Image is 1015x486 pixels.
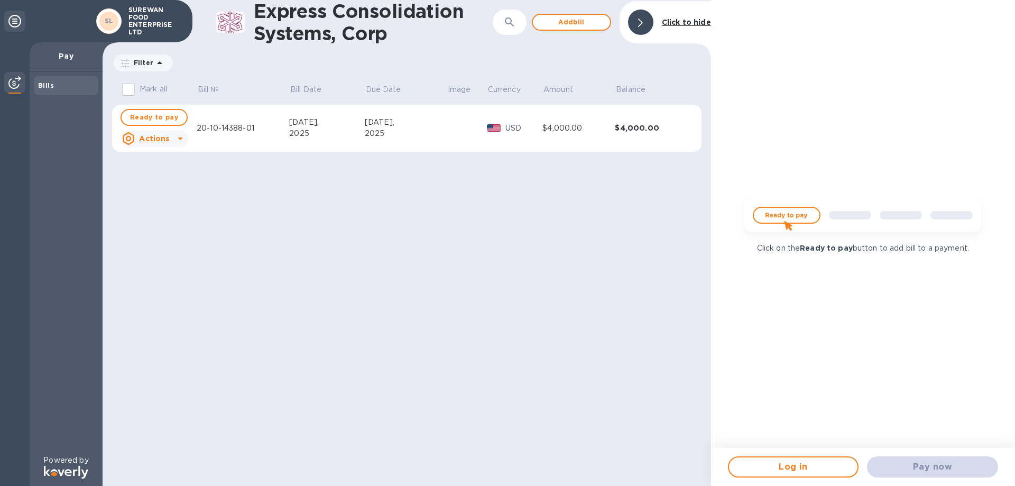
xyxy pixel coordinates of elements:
div: $4,000.00 [542,123,615,134]
p: Filter [130,58,153,67]
div: 2025 [365,128,447,139]
div: [DATE], [365,117,447,128]
button: Log in [728,456,859,478]
b: SL [105,17,114,25]
p: Currency [488,84,521,95]
p: Balance [616,84,645,95]
b: Click to hide [662,18,711,26]
img: USD [487,124,501,132]
img: Logo [44,466,88,479]
p: Powered by [43,455,88,466]
div: 20-10-14388-01 [197,123,289,134]
p: SUREWAN FOOD ENTERPRISE LTD [128,6,181,36]
p: Bill № [198,84,219,95]
p: Image [448,84,471,95]
p: Mark all [140,84,167,95]
button: Ready to pay [121,109,188,126]
span: Bill Date [290,84,335,95]
p: Pay [38,51,94,61]
b: Bills [38,81,54,89]
div: 2025 [289,128,365,139]
button: Addbill [532,14,611,31]
u: Actions [139,134,169,143]
span: Due Date [366,84,415,95]
div: [DATE], [289,117,365,128]
p: Due Date [366,84,401,95]
span: Balance [616,84,659,95]
span: Amount [543,84,587,95]
p: Amount [543,84,573,95]
span: Add bill [541,16,602,29]
span: Log in [737,461,850,473]
div: $4,000.00 [615,123,687,133]
b: Ready to pay [800,244,853,252]
span: Ready to pay [130,111,178,124]
span: Bill № [198,84,233,95]
p: Bill Date [290,84,321,95]
p: Click on the button to add bill to a payment. [757,243,969,254]
p: USD [505,123,543,134]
